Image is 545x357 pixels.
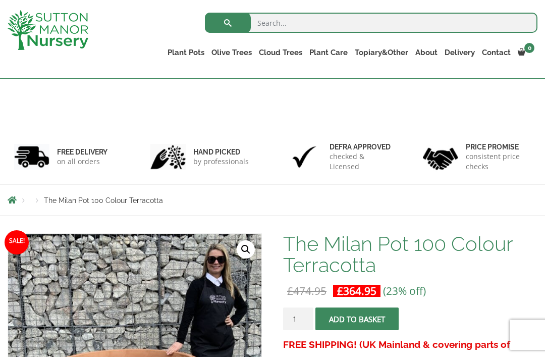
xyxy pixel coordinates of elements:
[57,157,107,167] p: on all orders
[524,43,534,53] span: 0
[8,10,88,50] img: logo
[44,196,163,205] span: The Milan Pot 100 Colour Terracotta
[466,142,531,151] h6: Price promise
[287,284,326,298] bdi: 474.95
[193,147,249,157] h6: hand picked
[287,144,322,170] img: 3.jpg
[8,196,537,204] nav: Breadcrumbs
[283,233,537,276] h1: The Milan Pot 100 Colour Terracotta
[208,45,255,60] a: Olive Trees
[330,151,395,172] p: checked & Licensed
[315,308,399,330] button: Add to basket
[14,144,49,170] img: 1.jpg
[337,284,343,298] span: £
[164,45,208,60] a: Plant Pots
[423,141,458,172] img: 4.jpg
[441,45,478,60] a: Delivery
[330,142,395,151] h6: Defra approved
[150,144,186,170] img: 2.jpg
[287,284,293,298] span: £
[412,45,441,60] a: About
[193,157,249,167] p: by professionals
[466,151,531,172] p: consistent price checks
[306,45,351,60] a: Plant Care
[205,13,537,33] input: Search...
[255,45,306,60] a: Cloud Trees
[283,308,313,330] input: Product quantity
[514,45,537,60] a: 0
[5,230,29,254] span: Sale!
[337,284,376,298] bdi: 364.95
[237,240,255,259] a: View full-screen image gallery
[383,284,426,298] span: (23% off)
[57,147,107,157] h6: FREE DELIVERY
[351,45,412,60] a: Topiary&Other
[478,45,514,60] a: Contact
